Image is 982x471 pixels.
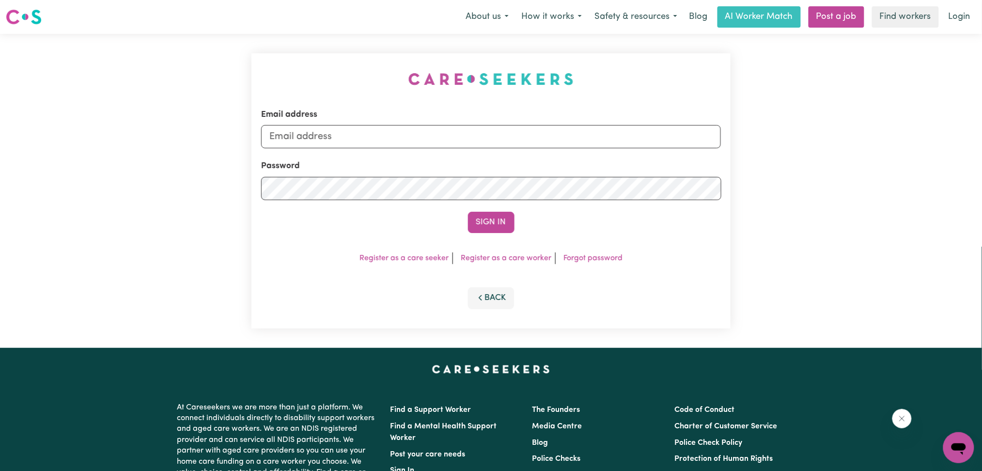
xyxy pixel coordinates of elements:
[943,6,976,28] a: Login
[6,6,42,28] a: Careseekers logo
[532,423,582,430] a: Media Centre
[390,423,497,442] a: Find a Mental Health Support Worker
[515,7,588,27] button: How it works
[674,439,742,447] a: Police Check Policy
[461,254,551,262] a: Register as a care worker
[6,8,42,26] img: Careseekers logo
[6,7,59,15] span: Need any help?
[809,6,864,28] a: Post a job
[588,7,684,27] button: Safety & resources
[684,6,714,28] a: Blog
[532,406,580,414] a: The Founders
[459,7,515,27] button: About us
[261,109,317,121] label: Email address
[359,254,449,262] a: Register as a care seeker
[390,406,471,414] a: Find a Support Worker
[390,451,466,458] a: Post your care needs
[432,365,550,373] a: Careseekers home page
[261,125,721,148] input: Email address
[717,6,801,28] a: AI Worker Match
[532,439,548,447] a: Blog
[468,212,514,233] button: Sign In
[563,254,623,262] a: Forgot password
[674,455,773,463] a: Protection of Human Rights
[261,160,300,173] label: Password
[532,455,581,463] a: Police Checks
[943,432,974,463] iframe: Button to launch messaging window
[892,409,912,428] iframe: Close message
[468,287,514,309] button: Back
[674,423,777,430] a: Charter of Customer Service
[872,6,939,28] a: Find workers
[674,406,734,414] a: Code of Conduct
